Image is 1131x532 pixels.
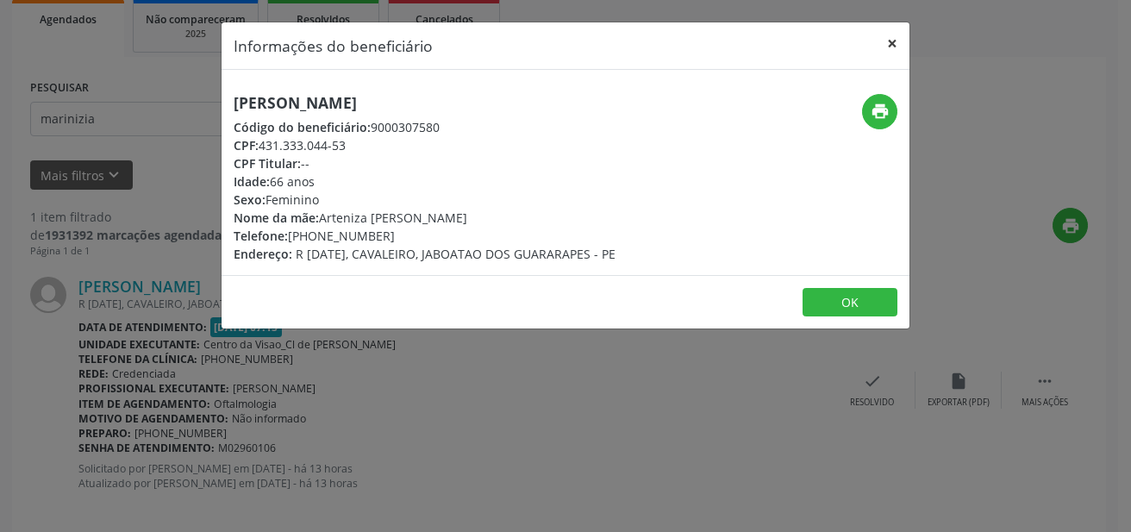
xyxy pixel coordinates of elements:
[862,94,897,129] button: print
[234,119,371,135] span: Código do beneficiário:
[234,246,292,262] span: Endereço:
[234,227,615,245] div: [PHONE_NUMBER]
[234,154,615,172] div: --
[234,94,615,112] h5: [PERSON_NAME]
[234,34,433,57] h5: Informações do beneficiário
[234,118,615,136] div: 9000307580
[234,191,615,209] div: Feminino
[803,288,897,317] button: OK
[234,228,288,244] span: Telefone:
[234,136,615,154] div: 431.333.044-53
[234,173,270,190] span: Idade:
[234,155,301,172] span: CPF Titular:
[234,209,615,227] div: Arteniza [PERSON_NAME]
[234,191,266,208] span: Sexo:
[296,246,615,262] span: R [DATE], CAVALEIRO, JABOATAO DOS GUARARAPES - PE
[234,172,615,191] div: 66 anos
[875,22,909,65] button: Close
[234,210,319,226] span: Nome da mãe:
[871,102,890,121] i: print
[234,137,259,153] span: CPF:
